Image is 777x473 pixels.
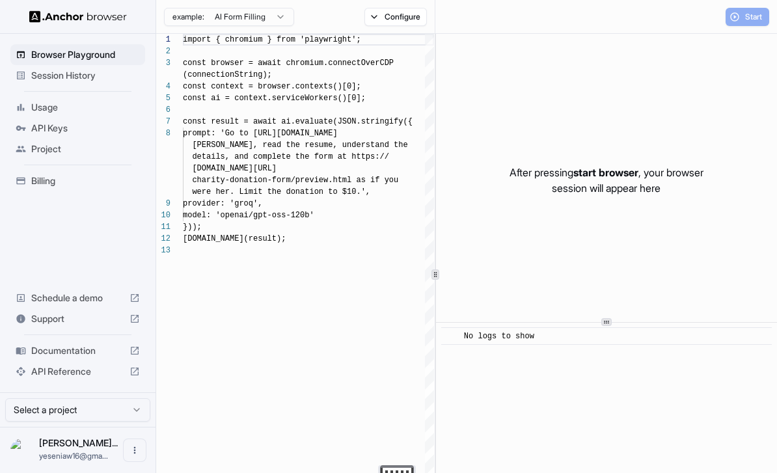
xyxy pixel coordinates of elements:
[156,81,170,92] div: 4
[156,209,170,221] div: 10
[183,70,272,79] span: (connectionString);
[448,330,454,343] span: ​
[183,223,202,232] span: }));
[364,8,428,26] button: Configure
[10,65,145,86] div: Session History
[10,97,145,118] div: Usage
[10,170,145,191] div: Billing
[31,122,140,135] span: API Keys
[573,166,638,179] span: start browser
[156,233,170,245] div: 12
[192,187,370,196] span: were her. Limit the donation to $10.',
[183,82,361,91] span: const context = browser.contexts()[0];
[183,234,286,243] span: [DOMAIN_NAME](result);
[156,128,170,139] div: 8
[39,437,118,448] span: Yesenia Williams
[156,46,170,57] div: 2
[192,141,407,150] span: [PERSON_NAME], read the resume, understand the
[31,69,140,82] span: Session History
[31,101,140,114] span: Usage
[10,439,34,462] img: Yesenia Williams
[464,332,534,341] span: No logs to show
[172,12,204,22] span: example:
[156,92,170,104] div: 5
[183,211,314,220] span: model: 'openai/gpt-oss-120b'
[183,129,338,138] span: prompt: 'Go to [URL][DOMAIN_NAME]
[192,164,277,173] span: [DOMAIN_NAME][URL]
[183,94,366,103] span: const ai = context.serviceWorkers()[0];
[10,44,145,65] div: Browser Playground
[156,221,170,233] div: 11
[156,116,170,128] div: 7
[29,10,127,23] img: Anchor Logo
[10,361,145,382] div: API Reference
[183,59,394,68] span: const browser = await chromium.connectOverCDP
[183,117,413,126] span: const result = await ai.evaluate(JSON.stringify({
[31,344,124,357] span: Documentation
[31,142,140,155] span: Project
[10,340,145,361] div: Documentation
[10,288,145,308] div: Schedule a demo
[156,104,170,116] div: 6
[156,198,170,209] div: 9
[183,35,361,44] span: import { chromium } from 'playwright';
[156,34,170,46] div: 1
[31,365,124,378] span: API Reference
[123,439,146,462] button: Open menu
[31,291,124,304] span: Schedule a demo
[31,312,124,325] span: Support
[10,118,145,139] div: API Keys
[183,199,262,208] span: provider: 'groq',
[510,165,703,196] p: After pressing , your browser session will appear here
[156,57,170,69] div: 3
[10,139,145,159] div: Project
[192,152,388,161] span: details, and complete the form at https://
[156,245,170,256] div: 13
[31,174,140,187] span: Billing
[39,451,108,461] span: yeseniaw16@gmail.com
[31,48,140,61] span: Browser Playground
[10,308,145,329] div: Support
[192,176,398,185] span: charity-donation-form/preview.html as if you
